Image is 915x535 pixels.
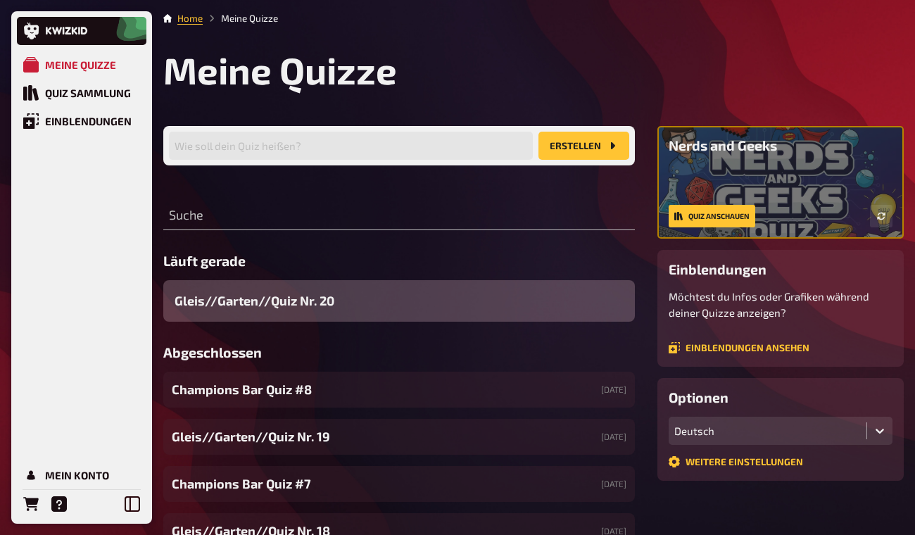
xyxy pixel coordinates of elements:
[669,389,892,405] h3: Optionen
[163,372,635,408] a: Champions Bar Quiz #8[DATE]
[17,461,146,489] a: Mein Konto
[163,466,635,502] a: Champions Bar Quiz #7[DATE]
[45,469,109,481] div: Mein Konto
[601,431,626,443] small: [DATE]
[17,79,146,107] a: Quiz Sammlung
[601,384,626,396] small: [DATE]
[172,380,312,399] span: Champions Bar Quiz #8
[669,342,809,353] a: Einblendungen ansehen
[172,427,330,446] span: Gleis//Garten//Quiz Nr. 19
[163,48,904,92] h1: Meine Quizze
[669,289,892,320] p: Möchtest du Infos oder Grafiken während deiner Quizze anzeigen?
[45,115,132,127] div: Einblendungen
[203,11,278,25] li: Meine Quizze
[669,261,892,277] h3: Einblendungen
[669,456,803,467] a: Weitere Einstellungen
[538,132,629,160] button: Erstellen
[177,11,203,25] li: Home
[674,424,861,437] div: Deutsch
[175,291,334,310] span: Gleis//Garten//Quiz Nr. 20
[17,51,146,79] a: Meine Quizze
[163,202,635,230] input: Suche
[45,490,73,518] a: Hilfe
[163,344,635,360] h3: Abgeschlossen
[163,280,635,322] a: Gleis//Garten//Quiz Nr. 20
[17,490,45,518] a: Bestellungen
[669,205,755,227] a: Quiz anschauen
[45,87,131,99] div: Quiz Sammlung
[669,137,892,153] h3: Nerds and Geeks
[601,478,626,490] small: [DATE]
[45,58,116,71] div: Meine Quizze
[169,132,533,160] input: Wie soll dein Quiz heißen?
[17,107,146,135] a: Einblendungen
[177,13,203,24] a: Home
[163,419,635,455] a: Gleis//Garten//Quiz Nr. 19[DATE]
[172,474,311,493] span: Champions Bar Quiz #7
[163,253,635,269] h3: Läuft gerade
